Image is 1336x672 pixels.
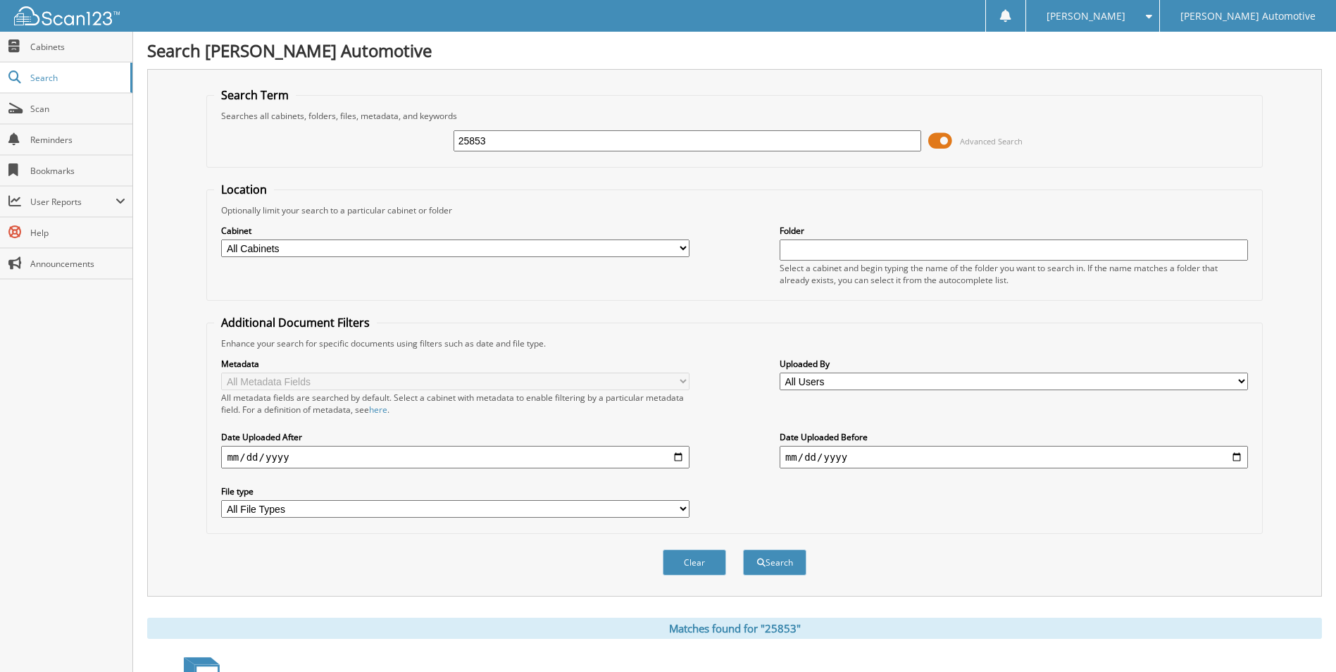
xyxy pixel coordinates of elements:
legend: Location [214,182,274,197]
input: start [221,446,689,468]
legend: Search Term [214,87,296,103]
div: All metadata fields are searched by default. Select a cabinet with metadata to enable filtering b... [221,392,689,416]
span: User Reports [30,196,116,208]
label: Metadata [221,358,689,370]
span: Scan [30,103,125,115]
div: Optionally limit your search to a particular cabinet or folder [214,204,1254,216]
legend: Additional Document Filters [214,315,377,330]
span: Help [30,227,125,239]
a: here [369,404,387,416]
button: Search [743,549,806,575]
button: Clear [663,549,726,575]
div: Enhance your search for specific documents using filters such as date and file type. [214,337,1254,349]
img: scan123-logo-white.svg [14,6,120,25]
span: [PERSON_NAME] [1047,12,1125,20]
label: Date Uploaded After [221,431,689,443]
label: Uploaded By [780,358,1248,370]
span: Announcements [30,258,125,270]
h1: Search [PERSON_NAME] Automotive [147,39,1322,62]
span: [PERSON_NAME] Automotive [1180,12,1316,20]
span: Reminders [30,134,125,146]
label: Cabinet [221,225,689,237]
span: Search [30,72,123,84]
input: end [780,446,1248,468]
label: Date Uploaded Before [780,431,1248,443]
label: File type [221,485,689,497]
div: Matches found for "25853" [147,618,1322,639]
div: Searches all cabinets, folders, files, metadata, and keywords [214,110,1254,122]
label: Folder [780,225,1248,237]
div: Select a cabinet and begin typing the name of the folder you want to search in. If the name match... [780,262,1248,286]
span: Bookmarks [30,165,125,177]
span: Cabinets [30,41,125,53]
span: Advanced Search [960,136,1023,147]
